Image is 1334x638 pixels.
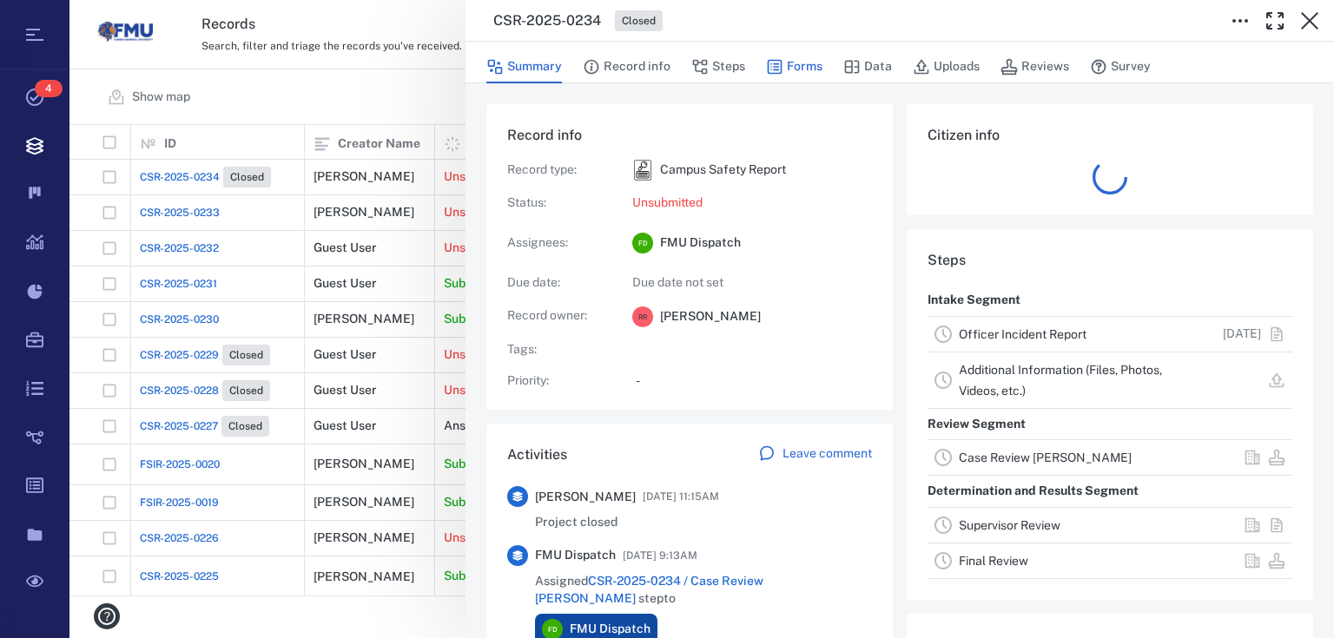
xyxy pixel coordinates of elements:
[535,573,872,607] span: Assigned step to
[507,274,611,292] p: Due date :
[660,234,741,252] span: FMU Dispatch
[907,229,1313,614] div: StepsIntake SegmentOfficer Incident Report[DATE]Additional Information (Files, Photos, Videos, et...
[928,409,1026,440] p: Review Segment
[636,372,872,390] p: -
[486,104,893,424] div: Record infoRecord type:icon Campus Safety ReportCampus Safety ReportStatus:UnsubmittedAssignees:F...
[623,545,697,566] span: [DATE] 9:13AM
[486,50,562,83] button: Summary
[535,547,616,564] span: FMU Dispatch
[493,10,601,31] h3: CSR-2025-0234
[959,363,1162,398] a: Additional Information (Files, Photos, Videos, etc.)
[507,307,611,325] p: Record owner :
[843,50,892,83] button: Data
[618,14,659,29] span: Closed
[959,554,1028,568] a: Final Review
[507,372,611,390] p: Priority :
[1223,3,1258,38] button: Toggle to Edit Boxes
[660,308,761,326] span: [PERSON_NAME]
[535,514,617,531] span: Project closed
[39,12,75,28] span: Help
[507,125,872,146] h6: Record info
[959,451,1132,464] a: Case Review [PERSON_NAME]
[928,125,1292,146] h6: Citizen info
[959,518,1060,532] a: Supervisor Review
[1292,3,1327,38] button: Close
[570,621,650,638] span: FMU Dispatch
[691,50,745,83] button: Steps
[660,161,786,179] p: Campus Safety Report
[507,341,611,358] p: Tags :
[632,160,653,181] div: Campus Safety Report
[535,574,763,605] a: CSR-2025-0234 / Case Review [PERSON_NAME]
[928,285,1020,316] p: Intake Segment
[632,274,872,292] p: Due date not set
[783,445,872,463] p: Leave comment
[1223,326,1261,343] p: [DATE]
[1258,3,1292,38] button: Toggle Fullscreen
[766,50,822,83] button: Forms
[507,194,611,212] p: Status :
[959,327,1086,341] a: Officer Incident Report
[583,50,670,83] button: Record info
[507,161,611,179] p: Record type :
[632,160,653,181] img: icon Campus Safety Report
[632,233,653,253] div: F D
[632,194,872,212] p: Unsubmitted
[507,444,567,465] h6: Activities
[758,444,872,465] a: Leave comment
[35,80,63,97] span: 4
[632,306,653,327] div: R R
[928,250,1292,271] h6: Steps
[535,489,636,506] span: [PERSON_NAME]
[907,104,1313,229] div: Citizen info
[928,476,1139,507] p: Determination and Results Segment
[1090,50,1151,83] button: Survey
[643,486,719,507] span: [DATE] 11:15AM
[913,50,980,83] button: Uploads
[1000,50,1069,83] button: Reviews
[507,234,611,252] p: Assignees :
